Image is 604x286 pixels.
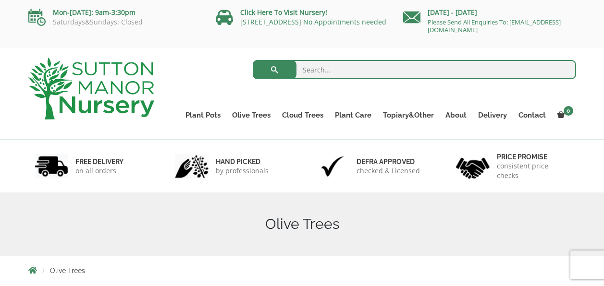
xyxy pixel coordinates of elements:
[240,8,327,17] a: Click Here To Visit Nursery!
[28,266,576,274] nav: Breadcrumbs
[28,7,201,18] p: Mon-[DATE]: 9am-3:30pm
[497,153,570,161] h6: Price promise
[75,157,123,166] h6: FREE DELIVERY
[456,152,490,181] img: 4.jpg
[316,154,349,179] img: 3.jpg
[28,215,576,233] h1: Olive Trees
[472,108,513,122] a: Delivery
[377,108,440,122] a: Topiary&Other
[175,154,209,179] img: 2.jpg
[552,108,576,122] a: 0
[564,106,573,116] span: 0
[329,108,377,122] a: Plant Care
[357,166,420,176] p: checked & Licensed
[28,18,201,26] p: Saturdays&Sundays: Closed
[75,166,123,176] p: on all orders
[513,108,552,122] a: Contact
[497,161,570,180] p: consistent price checks
[226,108,276,122] a: Olive Trees
[50,267,85,274] span: Olive Trees
[253,60,576,79] input: Search...
[216,166,269,176] p: by professionals
[403,7,576,18] p: [DATE] - [DATE]
[428,18,561,34] a: Please Send All Enquiries To: [EMAIL_ADDRESS][DOMAIN_NAME]
[276,108,329,122] a: Cloud Trees
[28,58,154,119] img: logo
[240,17,386,26] a: [STREET_ADDRESS] No Appointments needed
[357,157,420,166] h6: Defra approved
[35,154,68,179] img: 1.jpg
[180,108,226,122] a: Plant Pots
[216,157,269,166] h6: hand picked
[440,108,472,122] a: About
